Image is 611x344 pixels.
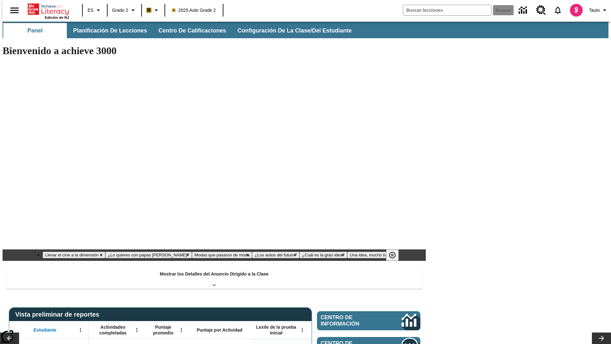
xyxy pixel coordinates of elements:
[177,325,186,335] button: Abrir menú
[147,6,151,14] span: B
[153,23,231,38] button: Centro de calificaciones
[589,7,600,14] span: Tauto
[532,2,550,19] a: Centro de recursos, Se abrirá en una pestaña nueva.
[112,7,128,14] span: Grado 2
[105,252,192,258] button: Diapositiva 2 ¿Lo quieres con papas fritas?
[28,3,69,16] a: Portada
[144,4,163,16] button: Boost El color de la clase es anaranjado claro. Cambiar el color de la clase.
[132,325,142,335] button: Abrir menú
[3,23,357,38] div: Subbarra de navegación
[386,249,405,261] div: Pausar
[160,271,269,277] p: Mostrar los Detalles del Anuncio Dirigido a la Clase
[28,2,69,19] div: Portada
[550,2,566,18] a: Notificaciones
[3,23,67,38] button: Panel
[45,16,69,19] span: Edición de NJ
[570,4,583,17] img: avatar image
[109,4,139,16] button: Grado: Grado 2, Elige un grado
[232,23,357,38] button: Configuración de la clase/del estudiante
[586,4,611,16] button: Perfil/Configuración
[566,2,586,18] button: Escoja un nuevo avatar
[347,252,398,258] button: Diapositiva 6 Una idea, mucho trabajo
[515,2,532,19] a: Centro de información
[92,324,134,336] span: Actividades completadas
[5,1,24,20] button: Abrir el menú lateral
[298,325,307,335] button: Abrir menú
[68,23,152,38] button: Planificación de lecciones
[317,311,420,330] a: Centro de información
[253,324,299,336] span: Lexile de la prueba inicial
[15,311,102,318] span: Vista preliminar de reportes
[386,249,399,261] button: Pausar
[192,252,252,258] button: Diapositiva 3 Modas que pasaron de moda
[299,252,347,258] button: Diapositiva 5 ¿Cuál es la gran idea?
[43,252,105,258] button: Diapositiva 1 Llevar el cine a la dimensión X
[197,327,242,333] span: Puntaje por Actividad
[403,5,491,15] input: Buscar campo
[252,252,299,258] button: Diapositiva 4 ¿Los autos del futuro?
[6,267,423,289] div: Mostrar los Detalles del Anuncio Dirigido a la Clase
[3,22,608,38] div: Subbarra de navegación
[3,45,426,57] h1: Bienvenido a achieve 3000
[592,333,611,344] button: Carrusel de lecciones, seguir
[88,7,94,14] span: ES
[321,314,380,327] span: Centro de información
[34,327,57,333] span: Estudiante
[85,4,105,16] button: Lenguaje: ES, Selecciona un idioma
[76,325,85,335] button: Abrir menú
[172,7,216,14] span: 2025 Auto Grade 2
[148,324,179,336] span: Puntaje promedio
